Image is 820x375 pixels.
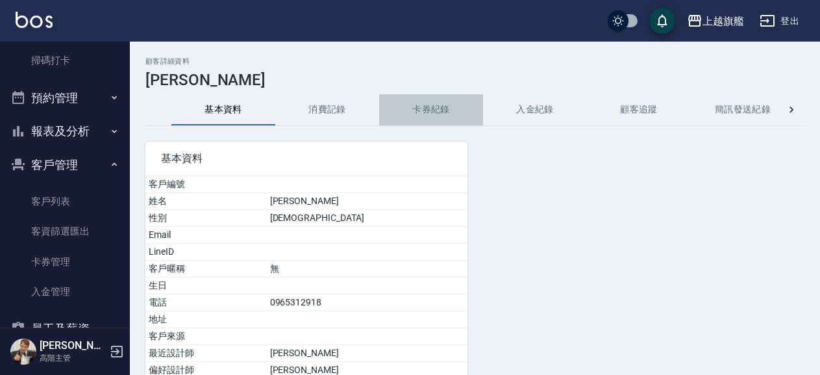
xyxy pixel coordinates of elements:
button: 上越旗艦 [682,8,749,34]
h2: 顧客詳細資料 [145,57,804,66]
td: [PERSON_NAME] [267,193,467,210]
button: 員工及薪資 [5,312,125,346]
button: 報表及分析 [5,114,125,148]
a: 客資篩選匯出 [5,216,125,246]
h5: [PERSON_NAME] [40,339,106,352]
img: Logo [16,12,53,28]
a: 掃碼打卡 [5,45,125,75]
td: 地址 [145,311,267,328]
span: 基本資料 [161,152,452,165]
button: 簡訊發送紀錄 [691,94,795,125]
td: Email [145,227,267,244]
td: [PERSON_NAME] [267,345,467,362]
h3: [PERSON_NAME] [145,71,804,89]
a: 入金管理 [5,277,125,307]
td: 電話 [145,294,267,311]
td: 無 [267,261,467,278]
td: 最近設計師 [145,345,267,362]
button: 客戶管理 [5,148,125,182]
td: 客戶暱稱 [145,261,267,278]
td: [DEMOGRAPHIC_DATA] [267,210,467,227]
td: 客戶編號 [145,176,267,193]
a: 卡券管理 [5,247,125,277]
button: 消費記錄 [275,94,379,125]
button: save [649,8,675,34]
button: 登出 [754,9,804,33]
button: 顧客追蹤 [587,94,691,125]
button: 預約管理 [5,81,125,115]
button: 基本資料 [171,94,275,125]
td: 客戶來源 [145,328,267,345]
td: LineID [145,244,267,261]
button: 卡券紀錄 [379,94,483,125]
a: 客戶列表 [5,187,125,216]
img: Person [10,339,36,365]
button: 入金紀錄 [483,94,587,125]
td: 姓名 [145,193,267,210]
p: 高階主管 [40,352,106,364]
div: 上越旗艦 [702,13,744,29]
td: 0965312918 [267,294,467,311]
td: 生日 [145,278,267,294]
td: 性別 [145,210,267,227]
